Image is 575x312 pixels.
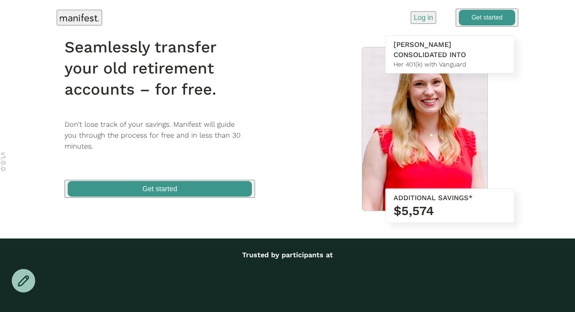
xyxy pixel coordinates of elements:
[394,193,506,203] div: ADDITIONAL SAVINGS*
[411,11,436,24] button: Log in
[394,60,506,69] div: Her 401(k) with Vanguard
[394,203,506,219] h3: $5,574
[65,37,265,100] h1: Seamlessly transfer your old retirement accounts – for free.
[362,47,487,215] img: Meredith
[456,9,518,27] button: Get started
[394,39,506,60] div: [PERSON_NAME] CONSOLIDATED INTO
[65,119,265,152] p: Don’t lose track of your savings. Manifest will guide you through the process for free and in les...
[414,13,433,23] p: Log in
[65,180,255,198] button: Get started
